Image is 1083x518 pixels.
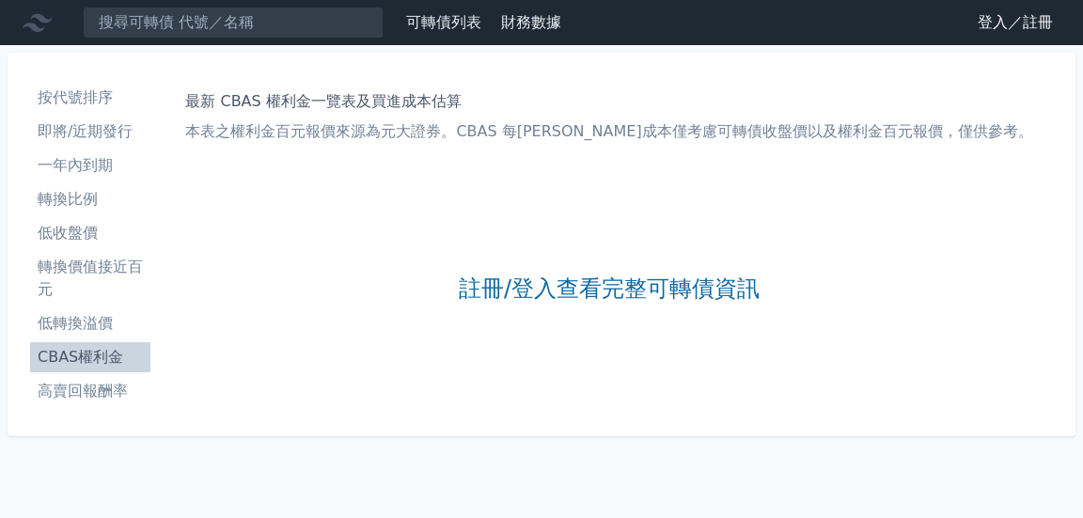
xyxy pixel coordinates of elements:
a: 註冊/登入查看完整可轉債資訊 [459,275,760,305]
li: CBAS權利金 [30,346,150,369]
a: CBAS權利金 [30,342,150,372]
a: 按代號排序 [30,83,150,113]
a: 財務數據 [501,13,561,31]
a: 轉換價值接近百元 [30,252,150,305]
li: 按代號排序 [30,86,150,109]
a: 登入／註冊 [963,8,1068,38]
li: 即將/近期發行 [30,120,150,143]
a: 低轉換溢價 [30,308,150,338]
a: 高賣回報酬率 [30,376,150,406]
p: 本表之權利金百元報價來源為元大證券。CBAS 每[PERSON_NAME]成本僅考慮可轉債收盤價以及權利金百元報價，僅供參考。 [185,120,1032,143]
a: 轉換比例 [30,184,150,214]
a: 即將/近期發行 [30,117,150,147]
a: 一年內到期 [30,150,150,181]
a: 低收盤價 [30,218,150,248]
a: 可轉債列表 [406,13,481,31]
li: 低轉換溢價 [30,312,150,335]
li: 轉換比例 [30,188,150,211]
h1: 最新 CBAS 權利金一覽表及買進成本估算 [185,90,1032,113]
li: 低收盤價 [30,222,150,244]
li: 一年內到期 [30,154,150,177]
li: 轉換價值接近百元 [30,256,150,301]
li: 高賣回報酬率 [30,380,150,402]
input: 搜尋可轉債 代號／名稱 [83,7,384,39]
